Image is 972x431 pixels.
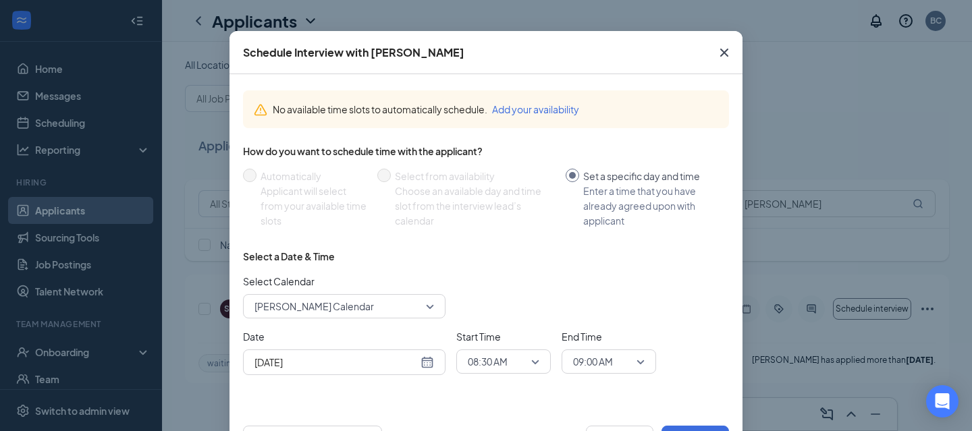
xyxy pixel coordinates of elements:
input: Aug 26, 2025 [254,355,418,370]
div: Enter a time that you have already agreed upon with applicant [583,183,718,228]
div: Select from availability [395,169,555,183]
svg: Warning [254,103,267,117]
div: No available time slots to automatically schedule. [273,102,718,117]
div: Choose an available day and time slot from the interview lead’s calendar [395,183,555,228]
span: Start Time [456,329,551,344]
svg: Cross [716,45,732,61]
span: 09:00 AM [573,351,613,372]
span: Select Calendar [243,274,446,289]
button: Add your availability [492,102,579,117]
div: Automatically [261,169,367,183]
div: Schedule Interview with [PERSON_NAME] [243,45,464,60]
div: How do you want to schedule time with the applicant? [243,144,729,158]
span: Date [243,329,446,344]
div: Applicant will select from your available time slots [261,183,367,228]
div: Select a Date & Time [243,250,335,263]
button: Close [706,31,742,74]
span: 08:30 AM [468,351,508,372]
div: Open Intercom Messenger [926,385,959,418]
span: [PERSON_NAME] Calendar [254,296,374,316]
span: End Time [562,329,656,344]
div: Set a specific day and time [583,169,718,183]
